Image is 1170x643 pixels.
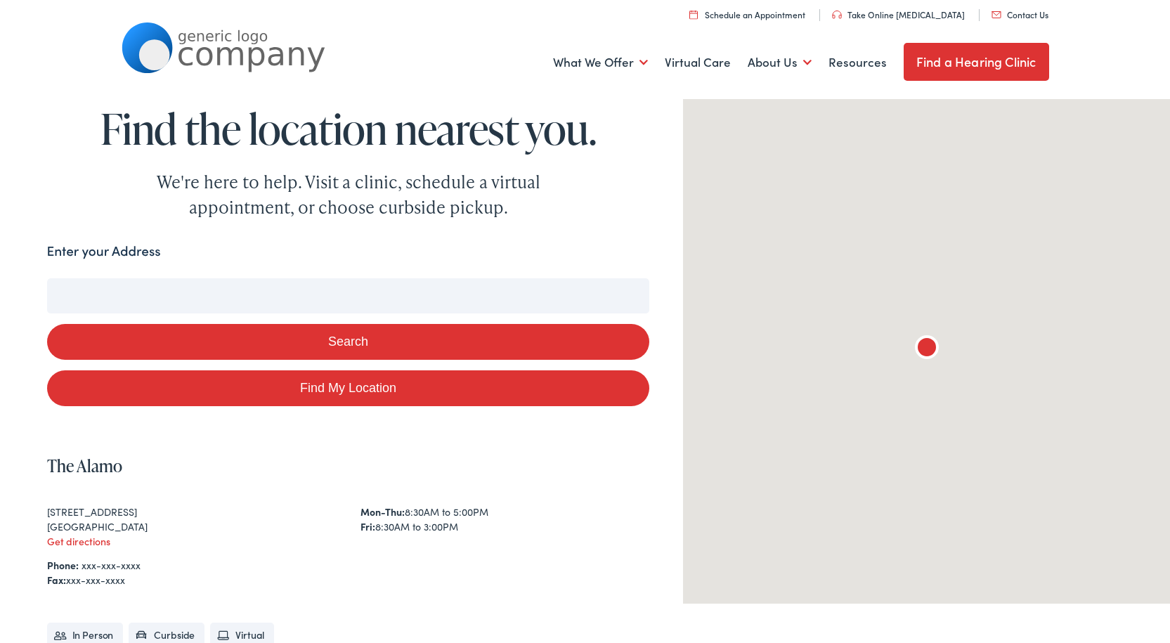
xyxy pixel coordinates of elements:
[47,278,650,313] input: Enter your address or zip code
[47,105,650,152] h1: Find the location nearest you.
[124,169,573,220] div: We're here to help. Visit a clinic, schedule a virtual appointment, or choose curbside pickup.
[360,519,375,533] strong: Fri:
[47,534,110,548] a: Get directions
[992,11,1001,18] img: utility icon
[47,573,66,587] strong: Fax:
[47,241,161,261] label: Enter your Address
[689,8,805,20] a: Schedule an Appointment
[82,558,141,572] a: xxx-xxx-xxxx
[47,505,337,519] div: [STREET_ADDRESS]
[904,43,1049,81] a: Find a Hearing Clinic
[47,454,122,477] a: The Alamo
[47,324,650,360] button: Search
[832,11,842,19] img: utility icon
[553,37,648,89] a: What We Offer
[47,558,79,572] strong: Phone:
[748,37,812,89] a: About Us
[47,573,650,587] div: xxx-xxx-xxxx
[910,332,944,366] div: The Alamo
[47,370,650,406] a: Find My Location
[360,505,405,519] strong: Mon-Thu:
[360,505,650,534] div: 8:30AM to 5:00PM 8:30AM to 3:00PM
[992,8,1048,20] a: Contact Us
[47,519,337,534] div: [GEOGRAPHIC_DATA]
[689,10,698,19] img: utility icon
[832,8,965,20] a: Take Online [MEDICAL_DATA]
[665,37,731,89] a: Virtual Care
[828,37,887,89] a: Resources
